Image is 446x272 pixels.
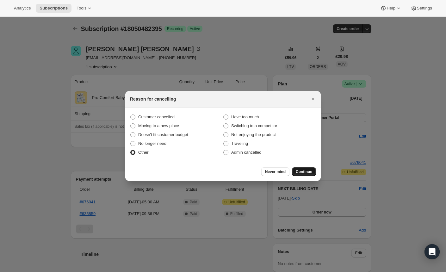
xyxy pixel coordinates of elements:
h2: Reason for cancelling [130,96,176,102]
span: Analytics [14,6,31,11]
div: Open Intercom Messenger [424,244,440,259]
span: Switching to a competitor [231,123,277,128]
span: Moving to a new place [138,123,179,128]
button: Settings [407,4,436,13]
button: Continue [292,167,316,176]
span: Not enjoying the product [231,132,276,137]
span: Other [138,150,149,155]
button: Help [376,4,405,13]
span: Never mind [265,169,286,174]
span: Settings [417,6,432,11]
span: Customer cancelled [138,114,175,119]
button: Analytics [10,4,34,13]
span: Continue [296,169,312,174]
span: No longer need [138,141,166,146]
button: Close [308,95,317,103]
span: Have too much [231,114,259,119]
span: Doesn't fit customer budget [138,132,188,137]
button: Tools [73,4,96,13]
span: Subscriptions [40,6,68,11]
span: Traveling [231,141,248,146]
span: Help [387,6,395,11]
span: Admin cancelled [231,150,261,155]
button: Never mind [261,167,289,176]
span: Tools [77,6,86,11]
button: Subscriptions [36,4,71,13]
